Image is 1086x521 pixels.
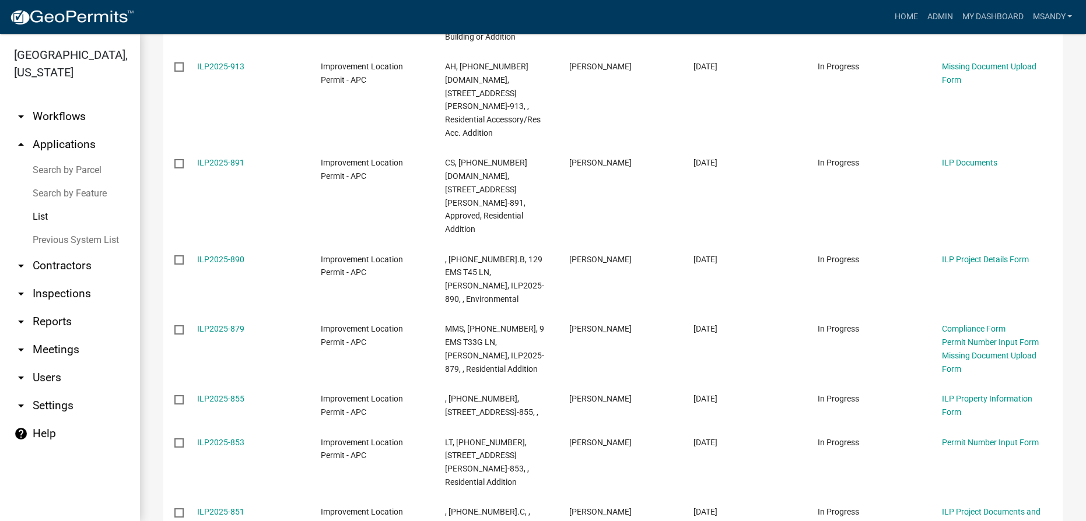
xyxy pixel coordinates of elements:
[569,438,632,447] span: Robert W Paton
[818,324,859,333] span: In Progress
[321,394,403,417] span: Improvement Location Permit - APC
[445,158,527,234] span: CS, 021-018-002.AD, 6763 W 800 N, KAUFFMAN, ILP2025-891, Approved, Residential Addition
[14,138,28,152] i: arrow_drop_up
[321,255,403,277] span: Improvement Location Permit - APC
[197,255,244,264] a: ILP2025-890
[957,6,1028,28] a: My Dashboard
[941,324,1005,333] a: Compliance Form
[445,394,538,417] span: , 003-062-011, 3085 E OLD RD 30, , ILP2025-855, ,
[693,62,717,71] span: 07/23/2025
[321,158,403,181] span: Improvement Location Permit - APC
[569,158,632,167] span: Micah Miller
[941,438,1038,447] a: Permit Number Input Form
[693,255,717,264] span: 07/21/2025
[941,394,1032,417] a: ILP Property Information Form
[569,507,632,516] span: samuel
[693,507,717,516] span: 07/11/2025
[569,62,632,71] span: Austin Hodge
[14,343,28,357] i: arrow_drop_down
[14,371,28,385] i: arrow_drop_down
[1028,6,1077,28] a: msandy
[14,427,28,441] i: help
[569,255,632,264] span: Aaron Turner
[818,255,859,264] span: In Progress
[941,255,1028,264] a: ILP Project Details Form
[197,394,244,403] a: ILP2025-855
[922,6,957,28] a: Admin
[445,438,529,487] span: LT, 005-026-075, 6798 N KALORAMA RD, Paton, ILP2025-853, , Residential Addition
[818,507,859,516] span: In Progress
[14,315,28,329] i: arrow_drop_down
[569,394,632,403] span: Angela Thompson
[693,438,717,447] span: 07/11/2025
[941,351,1036,374] a: Missing Document Upload Form
[693,394,717,403] span: 07/14/2025
[445,255,544,304] span: , 005-028-107.B, 129 EMS T45 LN, Turner, ILP2025-890, , Environmental
[197,507,244,516] a: ILP2025-851
[197,62,244,71] a: ILP2025-913
[197,158,244,167] a: ILP2025-891
[197,438,244,447] a: ILP2025-853
[14,110,28,124] i: arrow_drop_down
[693,158,717,167] span: 07/21/2025
[941,337,1038,347] a: Permit Number Input Form
[321,324,403,347] span: Improvement Location Permit - APC
[818,62,859,71] span: In Progress
[197,324,244,333] a: ILP2025-879
[889,6,922,28] a: Home
[14,259,28,273] i: arrow_drop_down
[14,287,28,301] i: arrow_drop_down
[321,438,403,460] span: Improvement Location Permit - APC
[569,324,632,333] span: Robert W Paton
[818,394,859,403] span: In Progress
[693,324,717,333] span: 07/17/2025
[941,62,1036,85] a: Missing Document Upload Form
[818,158,859,167] span: In Progress
[818,438,859,447] span: In Progress
[14,399,28,413] i: arrow_drop_down
[445,324,544,373] span: MMS, 029-046-001, 9 EMS T33G LN, Paton, ILP2025-879, , Residential Addition
[321,62,403,85] span: Improvement Location Permit - APC
[941,158,997,167] a: ILP Documents
[445,62,541,138] span: AH, 001-035-001.BA, 1684 W 600 S, Hodge, ILP2025-913, , Residential Accessory/Res Acc. Addition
